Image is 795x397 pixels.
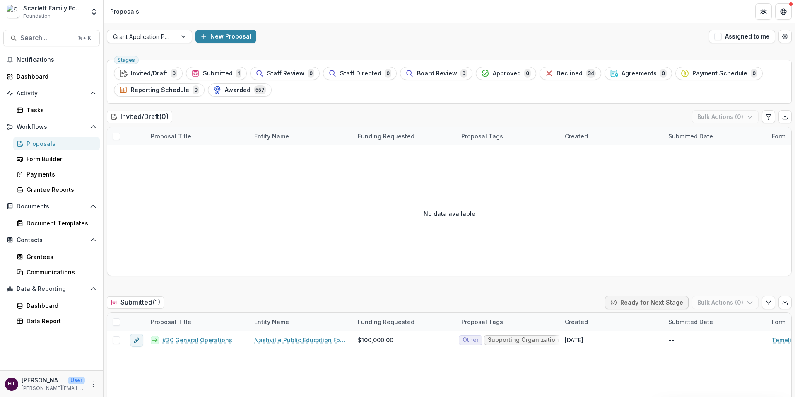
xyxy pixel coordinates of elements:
[605,67,672,80] button: Agreements0
[3,120,100,133] button: Open Workflows
[663,313,767,331] div: Submitted Date
[417,70,457,77] span: Board Review
[668,336,674,344] div: --
[560,127,663,145] div: Created
[254,336,348,344] a: Nashville Public Education Foundation (NPEF)
[456,127,560,145] div: Proposal Tags
[675,67,763,80] button: Payment Schedule0
[146,317,196,326] div: Proposal Title
[775,3,792,20] button: Get Help
[249,127,353,145] div: Entity Name
[162,336,232,344] a: #20 General Operations
[3,282,100,295] button: Open Data & Reporting
[660,69,667,78] span: 0
[560,132,593,140] div: Created
[340,70,381,77] span: Staff Directed
[7,5,20,18] img: Scarlett Family Foundation
[13,265,100,279] a: Communications
[663,317,718,326] div: Submitted Date
[767,317,790,326] div: Form
[493,70,521,77] span: Approved
[3,30,100,46] button: Search...
[353,317,419,326] div: Funding Requested
[17,286,87,293] span: Data & Reporting
[3,70,100,83] a: Dashboard
[424,209,475,218] p: No data available
[236,69,241,78] span: 1
[26,170,93,179] div: Payments
[476,67,536,80] button: Approved0
[692,70,747,77] span: Payment Schedule
[13,183,100,196] a: Grantee Reports
[3,53,100,66] button: Notifications
[456,132,508,140] div: Proposal Tags
[146,127,249,145] div: Proposal Title
[605,296,689,309] button: Ready for Next Stage
[254,85,266,94] span: 557
[225,87,251,94] span: Awarded
[13,103,100,117] a: Tasks
[565,336,583,344] div: [DATE]
[20,34,73,42] span: Search...
[13,167,100,181] a: Payments
[186,67,247,80] button: Submitted1
[323,67,397,80] button: Staff Directed0
[26,301,93,310] div: Dashboard
[778,30,792,43] button: Open table manager
[26,139,93,148] div: Proposals
[68,377,85,384] p: User
[755,3,772,20] button: Partners
[146,313,249,331] div: Proposal Title
[23,12,51,20] span: Foundation
[17,203,87,210] span: Documents
[663,132,718,140] div: Submitted Date
[13,250,100,264] a: Grantees
[249,132,294,140] div: Entity Name
[751,69,757,78] span: 0
[13,216,100,230] a: Document Templates
[778,110,792,123] button: Export table data
[26,185,93,194] div: Grantee Reports
[88,379,98,389] button: More
[460,69,467,78] span: 0
[203,70,233,77] span: Submitted
[353,127,456,145] div: Funding Requested
[663,127,767,145] div: Submitted Date
[17,237,87,244] span: Contacts
[22,376,65,385] p: [PERSON_NAME] Test
[778,296,792,309] button: Export table data
[130,334,143,347] button: edit
[249,313,353,331] div: Entity Name
[195,30,256,43] button: New Proposal
[353,313,456,331] div: Funding Requested
[249,317,294,326] div: Entity Name
[556,70,583,77] span: Declined
[22,385,85,392] p: [PERSON_NAME][EMAIL_ADDRESS][DOMAIN_NAME]
[107,5,142,17] nav: breadcrumb
[762,296,775,309] button: Edit table settings
[400,67,472,80] button: Board Review0
[114,67,183,80] button: Invited/Draft0
[586,69,596,78] span: 34
[107,111,172,123] h2: Invited/Draft ( 0 )
[131,70,167,77] span: Invited/Draft
[767,132,790,140] div: Form
[13,152,100,166] a: Form Builder
[385,69,391,78] span: 0
[762,110,775,123] button: Edit table settings
[456,313,560,331] div: Proposal Tags
[76,34,93,43] div: ⌘ + K
[208,83,272,97] button: Awarded557
[540,67,601,80] button: Declined34
[692,296,759,309] button: Bulk Actions (0)
[17,72,93,81] div: Dashboard
[560,313,663,331] div: Created
[193,85,199,94] span: 0
[26,155,93,163] div: Form Builder
[114,83,205,97] button: Reporting Schedule0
